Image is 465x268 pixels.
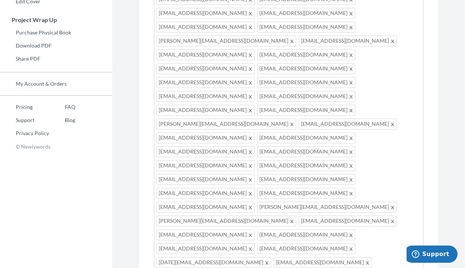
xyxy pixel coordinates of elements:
[274,257,372,268] span: [EMAIL_ADDRESS][DOMAIN_NAME]
[257,91,355,102] span: [EMAIL_ADDRESS][DOMAIN_NAME]
[156,202,255,213] span: [EMAIL_ADDRESS][DOMAIN_NAME]
[156,146,255,157] span: [EMAIL_ADDRESS][DOMAIN_NAME]
[49,101,75,113] a: FAQ
[257,22,355,33] span: [EMAIL_ADDRESS][DOMAIN_NAME]
[257,243,355,254] span: [EMAIL_ADDRESS][DOMAIN_NAME]
[257,63,355,74] span: [EMAIL_ADDRESS][DOMAIN_NAME]
[257,8,355,19] span: [EMAIL_ADDRESS][DOMAIN_NAME]
[407,246,458,264] iframe: Opens a widget where you can chat to one of our agents
[156,160,255,171] span: [EMAIL_ADDRESS][DOMAIN_NAME]
[156,91,255,102] span: [EMAIL_ADDRESS][DOMAIN_NAME]
[156,229,255,240] span: [EMAIL_ADDRESS][DOMAIN_NAME]
[0,16,112,23] h3: Project Wrap Up
[156,133,255,143] span: [EMAIL_ADDRESS][DOMAIN_NAME]
[156,119,296,130] span: [PERSON_NAME][EMAIL_ADDRESS][DOMAIN_NAME]
[257,202,397,213] span: [PERSON_NAME][EMAIL_ADDRESS][DOMAIN_NAME]
[156,63,255,74] span: [EMAIL_ADDRESS][DOMAIN_NAME]
[257,133,355,143] span: [EMAIL_ADDRESS][DOMAIN_NAME]
[156,174,255,185] span: [EMAIL_ADDRESS][DOMAIN_NAME]
[156,105,255,116] span: [EMAIL_ADDRESS][DOMAIN_NAME]
[156,216,296,226] span: [PERSON_NAME][EMAIL_ADDRESS][DOMAIN_NAME]
[156,36,296,46] span: [PERSON_NAME][EMAIL_ADDRESS][DOMAIN_NAME]
[257,105,355,116] span: [EMAIL_ADDRESS][DOMAIN_NAME]
[257,174,355,185] span: [EMAIL_ADDRESS][DOMAIN_NAME]
[257,229,355,240] span: [EMAIL_ADDRESS][DOMAIN_NAME]
[299,216,397,226] span: [EMAIL_ADDRESS][DOMAIN_NAME]
[299,119,397,130] span: [EMAIL_ADDRESS][DOMAIN_NAME]
[156,22,255,33] span: [EMAIL_ADDRESS][DOMAIN_NAME]
[257,160,355,171] span: [EMAIL_ADDRESS][DOMAIN_NAME]
[257,188,355,199] span: [EMAIL_ADDRESS][DOMAIN_NAME]
[156,243,255,254] span: [EMAIL_ADDRESS][DOMAIN_NAME]
[156,257,271,268] span: [DATE][EMAIL_ADDRESS][DOMAIN_NAME]
[156,77,255,88] span: [EMAIL_ADDRESS][DOMAIN_NAME]
[49,115,75,126] a: Blog
[257,49,355,60] span: [EMAIL_ADDRESS][DOMAIN_NAME]
[156,8,255,19] span: [EMAIL_ADDRESS][DOMAIN_NAME]
[257,77,355,88] span: [EMAIL_ADDRESS][DOMAIN_NAME]
[156,188,255,199] span: [EMAIL_ADDRESS][DOMAIN_NAME]
[299,36,397,46] span: [EMAIL_ADDRESS][DOMAIN_NAME]
[156,49,255,60] span: [EMAIL_ADDRESS][DOMAIN_NAME]
[257,146,355,157] span: [EMAIL_ADDRESS][DOMAIN_NAME]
